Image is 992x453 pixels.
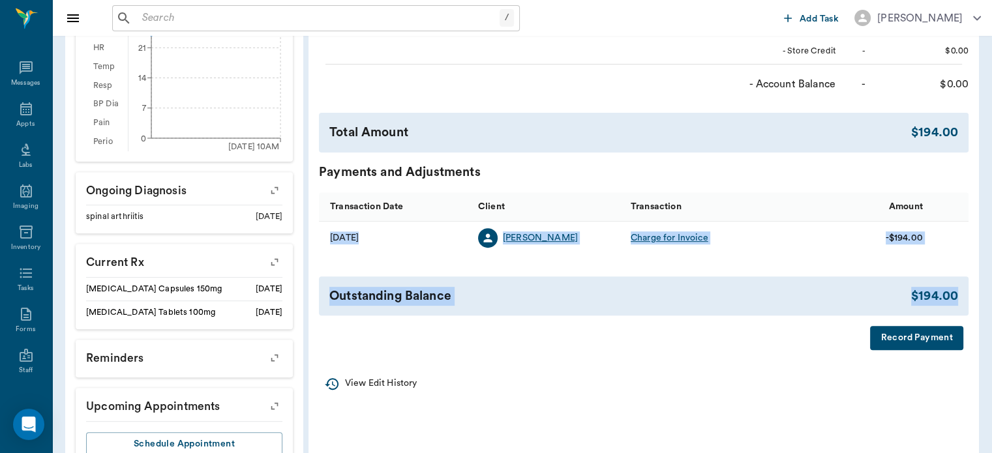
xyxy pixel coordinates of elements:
p: Reminders [76,340,293,372]
div: Staff [19,366,33,375]
button: [PERSON_NAME] [844,6,991,30]
div: Client [478,188,505,225]
div: Charge for Invoice [631,231,708,244]
div: Outstanding Balance [329,287,911,306]
div: - [862,45,865,57]
p: Current Rx [76,244,293,276]
div: [PERSON_NAME] [877,10,963,26]
tspan: 14 [138,74,147,82]
div: - Account Balance [738,76,835,92]
div: [DATE] [256,306,282,319]
div: 08/22/25 [330,231,359,244]
div: -$194.00 [886,231,923,244]
div: Resp [86,76,128,95]
div: [MEDICAL_DATA] Capsules 150mg [86,283,222,295]
p: Ongoing diagnosis [76,172,293,205]
button: Close drawer [60,5,86,31]
div: Pain [86,113,128,132]
div: spinal arthriitis [86,211,144,223]
div: [DATE] [256,211,282,223]
div: Transaction [624,192,777,221]
tspan: 21 [138,44,146,51]
a: [PERSON_NAME] [503,231,578,244]
div: Payments and Adjustments [319,163,969,182]
div: Messages [11,78,41,88]
div: Transaction Date [319,192,472,221]
div: Perio [86,132,128,151]
div: Transaction Date [330,188,403,225]
div: HR [86,39,128,58]
div: / [500,9,514,27]
div: Labs [19,160,33,170]
tspan: [DATE] 10AM [228,143,280,151]
div: BP Dia [86,95,128,114]
div: Imaging [13,201,38,211]
div: - [862,76,865,92]
div: $0.00 [871,76,969,92]
div: $0.00 [871,45,969,57]
button: Record Payment [870,326,963,350]
button: Add Task [779,6,844,30]
div: [MEDICAL_DATA] Tablets 100mg [86,306,215,319]
input: Search [137,9,500,27]
tspan: 7 [142,104,147,112]
div: Total Amount [329,123,911,142]
div: $194.00 [911,123,958,142]
p: Upcoming appointments [76,388,293,420]
div: Temp [86,57,128,76]
div: $194.00 [911,287,958,306]
p: View Edit History [345,377,417,390]
div: Inventory [11,242,40,252]
div: Amount [889,188,923,225]
div: Amount [777,192,929,221]
div: Forms [16,325,35,334]
div: Transaction [631,188,682,225]
tspan: 0 [141,134,146,142]
div: - Store Credit [738,45,836,57]
div: Client [472,192,624,221]
div: Open Intercom Messenger [13,409,44,440]
div: Appts [16,119,35,129]
div: [DATE] [256,283,282,295]
div: Tasks [18,284,34,293]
